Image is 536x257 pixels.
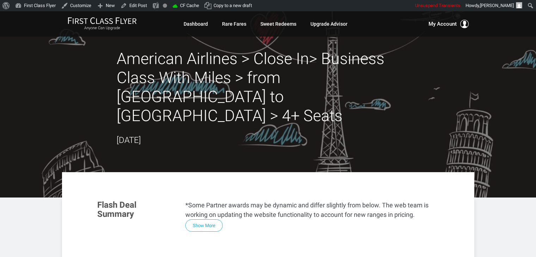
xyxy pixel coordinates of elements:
[310,18,347,30] a: Upgrade Advisor
[479,236,529,253] iframe: Opens a widget where you can find more information
[68,17,137,24] img: First Class Flyer
[429,20,469,28] button: My Account
[97,200,175,219] h3: Flash Deal Summary
[429,20,457,28] span: My Account
[117,135,141,145] time: [DATE]
[260,18,296,30] a: Sweet Redeems
[117,49,420,125] h2: American Airlines > Close In> Business Class With Miles > from [GEOGRAPHIC_DATA] to [GEOGRAPHIC_D...
[68,17,137,31] a: First Class FlyerAnyone Can Upgrade
[185,200,439,219] p: *Some Partner awards may be dynamic and differ slightly from below. The web team is working on up...
[222,18,246,30] a: Rare Fares
[68,26,137,31] small: Anyone Can Upgrade
[184,18,208,30] a: Dashboard
[480,3,514,8] span: [PERSON_NAME]
[185,219,223,232] button: Show More
[415,3,460,8] span: Unsuspend Transients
